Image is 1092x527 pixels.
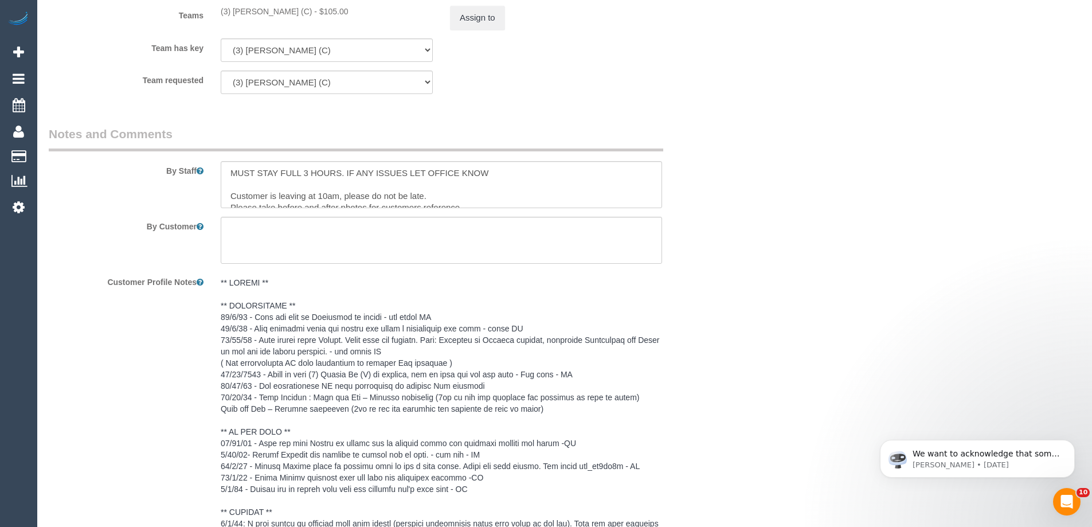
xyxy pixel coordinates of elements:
[1053,488,1081,516] iframe: Intercom live chat
[50,44,198,54] p: Message from Ellie, sent 5d ago
[1077,488,1090,497] span: 10
[221,6,433,17] div: 3 hours x $35.00/hour
[7,11,30,28] img: Automaid Logo
[40,217,212,232] label: By Customer
[863,416,1092,496] iframe: Intercom notifications message
[40,272,212,288] label: Customer Profile Notes
[50,33,197,190] span: We want to acknowledge that some users may be experiencing lag or slower performance in our softw...
[40,38,212,54] label: Team has key
[40,6,212,21] label: Teams
[40,161,212,177] label: By Staff
[49,126,663,151] legend: Notes and Comments
[450,6,505,30] button: Assign to
[40,71,212,86] label: Team requested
